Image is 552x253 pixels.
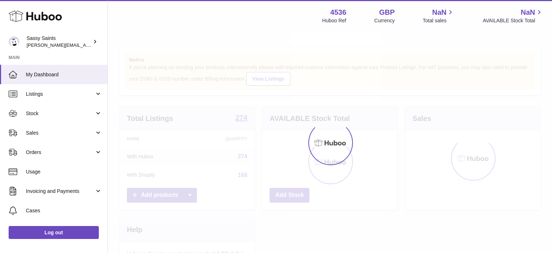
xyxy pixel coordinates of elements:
a: NaN AVAILABLE Stock Total [483,8,543,24]
span: Total sales [423,17,455,24]
span: Cases [26,207,102,214]
span: Stock [26,110,95,117]
span: Orders [26,149,95,156]
a: Log out [9,226,99,239]
span: Listings [26,91,95,98]
span: Invoicing and Payments [26,188,95,195]
span: NaN [521,8,535,17]
strong: 4536 [330,8,346,17]
span: Usage [26,168,102,175]
div: Currency [374,17,395,24]
span: [PERSON_NAME][EMAIL_ADDRESS][DOMAIN_NAME] [27,42,144,48]
strong: GBP [379,8,395,17]
a: NaN Total sales [423,8,455,24]
span: My Dashboard [26,71,102,78]
span: NaN [432,8,446,17]
span: Sales [26,130,95,136]
div: Huboo Ref [322,17,346,24]
img: ramey@sassysaints.com [9,36,19,47]
span: AVAILABLE Stock Total [483,17,543,24]
div: Sassy Saints [27,35,91,49]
